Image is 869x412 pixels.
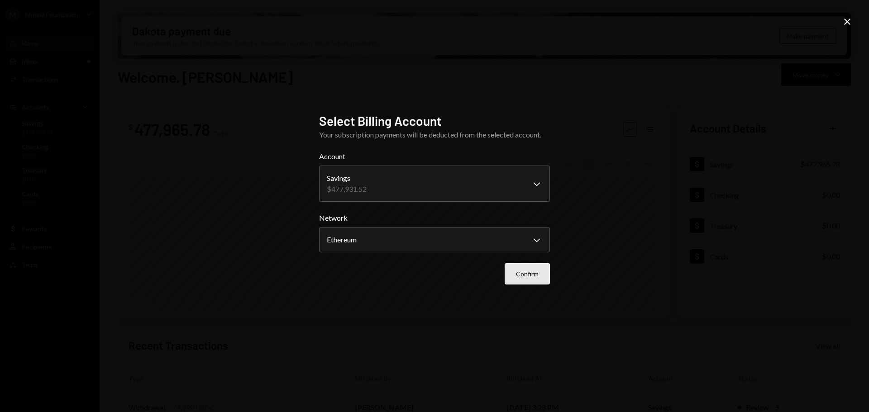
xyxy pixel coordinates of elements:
label: Account [319,151,550,162]
label: Network [319,213,550,223]
div: Your subscription payments will be deducted from the selected account. [319,129,550,140]
h2: Select Billing Account [319,112,550,130]
button: Account [319,166,550,202]
button: Network [319,227,550,252]
button: Confirm [505,263,550,284]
